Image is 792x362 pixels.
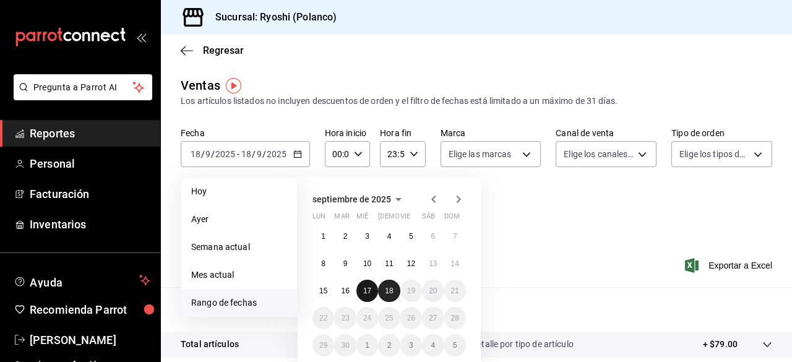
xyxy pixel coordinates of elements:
[203,45,244,56] span: Regresar
[205,149,211,159] input: --
[343,259,348,268] abbr: 9 de septiembre de 2025
[9,90,152,103] a: Pregunta a Parrot AI
[334,212,349,225] abbr: martes
[671,129,772,137] label: Tipo de orden
[262,149,266,159] span: /
[312,252,334,275] button: 8 de septiembre de 2025
[215,149,236,159] input: ----
[334,280,356,302] button: 16 de septiembre de 2025
[30,332,150,348] span: [PERSON_NAME]
[453,232,457,241] abbr: 7 de septiembre de 2025
[334,252,356,275] button: 9 de septiembre de 2025
[201,149,205,159] span: /
[312,307,334,329] button: 22 de septiembre de 2025
[191,185,287,198] span: Hoy
[181,76,220,95] div: Ventas
[319,287,327,295] abbr: 15 de septiembre de 2025
[356,307,378,329] button: 24 de septiembre de 2025
[33,81,133,94] span: Pregunta a Parrot AI
[181,95,772,108] div: Los artículos listados no incluyen descuentos de orden y el filtro de fechas está limitado a un m...
[205,10,337,25] h3: Sucursal: Ryoshi (Polanco)
[334,334,356,356] button: 30 de septiembre de 2025
[321,232,325,241] abbr: 1 de septiembre de 2025
[191,269,287,282] span: Mes actual
[407,314,415,322] abbr: 26 de septiembre de 2025
[385,259,393,268] abbr: 11 de septiembre de 2025
[356,212,368,225] abbr: miércoles
[387,341,392,350] abbr: 2 de octubre de 2025
[341,287,349,295] abbr: 16 de septiembre de 2025
[378,280,400,302] button: 18 de septiembre de 2025
[365,232,369,241] abbr: 3 de septiembre de 2025
[441,129,541,137] label: Marca
[312,280,334,302] button: 15 de septiembre de 2025
[444,307,466,329] button: 28 de septiembre de 2025
[312,334,334,356] button: 29 de septiembre de 2025
[256,149,262,159] input: --
[191,296,287,309] span: Rango de fechas
[422,280,444,302] button: 20 de septiembre de 2025
[181,129,310,137] label: Fecha
[321,259,325,268] abbr: 8 de septiembre de 2025
[378,252,400,275] button: 11 de septiembre de 2025
[703,338,738,351] p: + $79.00
[564,148,634,160] span: Elige los canales de venta
[334,307,356,329] button: 23 de septiembre de 2025
[400,334,422,356] button: 3 de octubre de 2025
[409,232,413,241] abbr: 5 de septiembre de 2025
[363,287,371,295] abbr: 17 de septiembre de 2025
[444,280,466,302] button: 21 de septiembre de 2025
[378,334,400,356] button: 2 de octubre de 2025
[312,194,391,204] span: septiembre de 2025
[343,232,348,241] abbr: 2 de septiembre de 2025
[451,314,459,322] abbr: 28 de septiembre de 2025
[312,212,325,225] abbr: lunes
[380,129,425,137] label: Hora fin
[14,74,152,100] button: Pregunta a Parrot AI
[363,314,371,322] abbr: 24 de septiembre de 2025
[30,273,134,288] span: Ayuda
[190,149,201,159] input: --
[226,78,241,93] img: Tooltip marker
[687,258,772,273] button: Exportar a Excel
[136,32,146,42] button: open_drawer_menu
[341,314,349,322] abbr: 23 de septiembre de 2025
[422,334,444,356] button: 4 de octubre de 2025
[319,341,327,350] abbr: 29 de septiembre de 2025
[356,252,378,275] button: 10 de septiembre de 2025
[400,252,422,275] button: 12 de septiembre de 2025
[378,225,400,248] button: 4 de septiembre de 2025
[449,148,512,160] span: Elige las marcas
[237,149,239,159] span: -
[30,125,150,142] span: Reportes
[556,129,656,137] label: Canal de venta
[356,280,378,302] button: 17 de septiembre de 2025
[266,149,287,159] input: ----
[444,212,460,225] abbr: domingo
[444,334,466,356] button: 5 de octubre de 2025
[30,216,150,233] span: Inventarios
[444,252,466,275] button: 14 de septiembre de 2025
[453,341,457,350] abbr: 5 de octubre de 2025
[400,225,422,248] button: 5 de septiembre de 2025
[422,225,444,248] button: 6 de septiembre de 2025
[365,341,369,350] abbr: 1 de octubre de 2025
[356,334,378,356] button: 1 de octubre de 2025
[181,45,244,56] button: Regresar
[422,252,444,275] button: 13 de septiembre de 2025
[378,212,451,225] abbr: jueves
[30,186,150,202] span: Facturación
[181,338,239,351] p: Total artículos
[191,241,287,254] span: Semana actual
[451,259,459,268] abbr: 14 de septiembre de 2025
[431,232,435,241] abbr: 6 de septiembre de 2025
[356,225,378,248] button: 3 de septiembre de 2025
[252,149,256,159] span: /
[334,225,356,248] button: 2 de septiembre de 2025
[429,314,437,322] abbr: 27 de septiembre de 2025
[191,213,287,226] span: Ayer
[30,155,150,172] span: Personal
[312,192,406,207] button: septiembre de 2025
[387,232,392,241] abbr: 4 de septiembre de 2025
